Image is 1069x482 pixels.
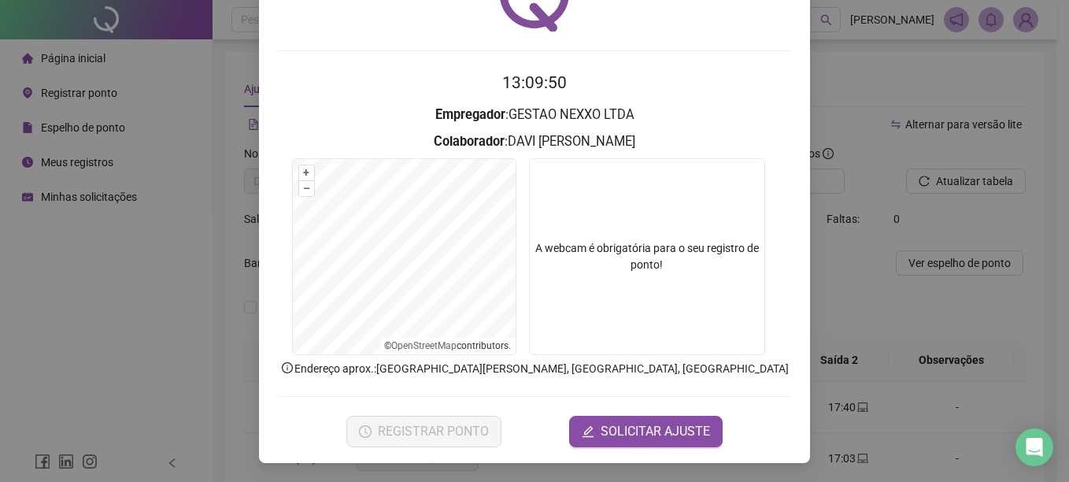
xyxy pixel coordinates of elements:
[435,107,505,122] strong: Empregador
[299,165,314,180] button: +
[384,340,511,351] li: © contributors.
[391,340,457,351] a: OpenStreetMap
[346,416,501,447] button: REGISTRAR PONTO
[278,105,791,125] h3: : GESTAO NEXXO LTDA
[299,181,314,196] button: –
[569,416,723,447] button: editSOLICITAR AJUSTE
[280,361,294,375] span: info-circle
[502,73,567,92] time: 13:09:50
[278,132,791,152] h3: : DAVI [PERSON_NAME]
[278,360,791,377] p: Endereço aprox. : [GEOGRAPHIC_DATA][PERSON_NAME], [GEOGRAPHIC_DATA], [GEOGRAPHIC_DATA]
[601,422,710,441] span: SOLICITAR AJUSTE
[529,158,765,355] div: A webcam é obrigatória para o seu registro de ponto!
[1015,428,1053,466] div: Open Intercom Messenger
[582,425,594,438] span: edit
[434,134,505,149] strong: Colaborador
